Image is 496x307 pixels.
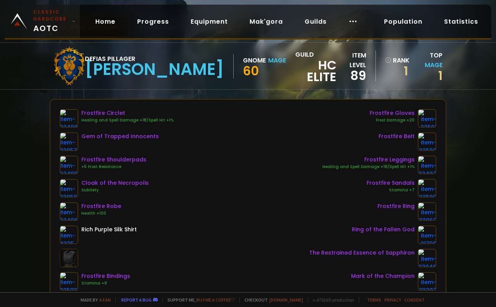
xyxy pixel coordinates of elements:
[404,297,425,303] a: Consent
[60,179,78,198] img: item-23050
[81,117,174,123] div: Healing and Spell Damage +18/Spell Hit +1%
[121,297,152,303] a: Report a bug
[367,179,415,187] div: Frostfire Sandals
[85,64,224,75] div: [PERSON_NAME]
[418,132,436,151] img: item-22502
[243,56,266,65] div: Gnome
[377,202,415,210] div: Frostfire Ring
[162,297,235,303] span: Support me,
[385,56,408,65] div: rank
[89,14,122,29] a: Home
[384,297,401,303] a: Privacy
[81,187,149,193] div: Subtlety
[81,272,130,280] div: Frostfire Bindings
[336,50,366,70] div: item level
[99,297,111,303] a: a fan
[352,225,415,234] div: Ring of the Fallen God
[322,164,415,170] div: Healing and Spell Damage +18/Spell Hit +1%
[298,14,333,29] a: Guilds
[131,14,175,29] a: Progress
[438,14,484,29] a: Statistics
[5,5,80,38] a: Classic HardcoreAOTC
[33,9,69,34] span: AOTC
[33,9,69,23] small: Classic Hardcore
[418,202,436,221] img: item-23062
[418,179,436,198] img: item-22500
[367,187,415,193] div: Stamina +7
[81,225,137,234] div: Rich Purple Silk Shirt
[418,156,436,174] img: item-22497
[60,156,78,174] img: item-22499
[269,297,303,303] a: [DOMAIN_NAME]
[243,14,289,29] a: Mak'gora
[379,132,415,140] div: Frostfire Belt
[60,272,78,291] img: item-22503
[336,70,366,82] div: 89
[85,54,224,64] div: Defias Pillager
[243,62,259,80] span: 60
[413,50,443,70] div: Top
[196,297,235,303] a: Buy me a coffee
[385,65,408,77] a: 1
[322,156,415,164] div: Frostfire Leggings
[295,59,336,83] span: HC Elite
[418,225,436,244] img: item-21709
[438,67,443,84] a: 1
[60,109,78,128] img: item-22498
[268,56,286,65] div: Mage
[351,272,415,280] div: Mark of the Champion
[309,249,415,257] div: The Restrained Essence of Sapphiron
[60,202,78,221] img: item-22496
[81,164,146,170] div: +5 Frost Resistance
[81,109,174,117] div: Frostfire Circlet
[60,132,78,151] img: item-23057
[308,297,354,303] span: v. d752d5 - production
[81,202,121,210] div: Frostfire Robe
[425,61,443,69] span: Mage
[76,297,111,303] span: Made by
[295,50,336,83] div: guild
[81,132,159,140] div: Gem of Trapped Innocents
[239,297,303,303] span: Checkout
[367,297,381,303] a: Terms
[60,225,78,244] img: item-4335
[370,109,415,117] div: Frostfire Gloves
[81,210,121,217] div: Health +100
[81,280,130,286] div: Stamina +9
[418,272,436,291] img: item-23207
[418,249,436,267] img: item-23046
[81,156,146,164] div: Frostfire Shoulderpads
[370,117,415,123] div: Frost Damage +20
[184,14,234,29] a: Equipment
[418,109,436,128] img: item-22501
[378,14,429,29] a: Population
[81,179,149,187] div: Cloak of the Necropolis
